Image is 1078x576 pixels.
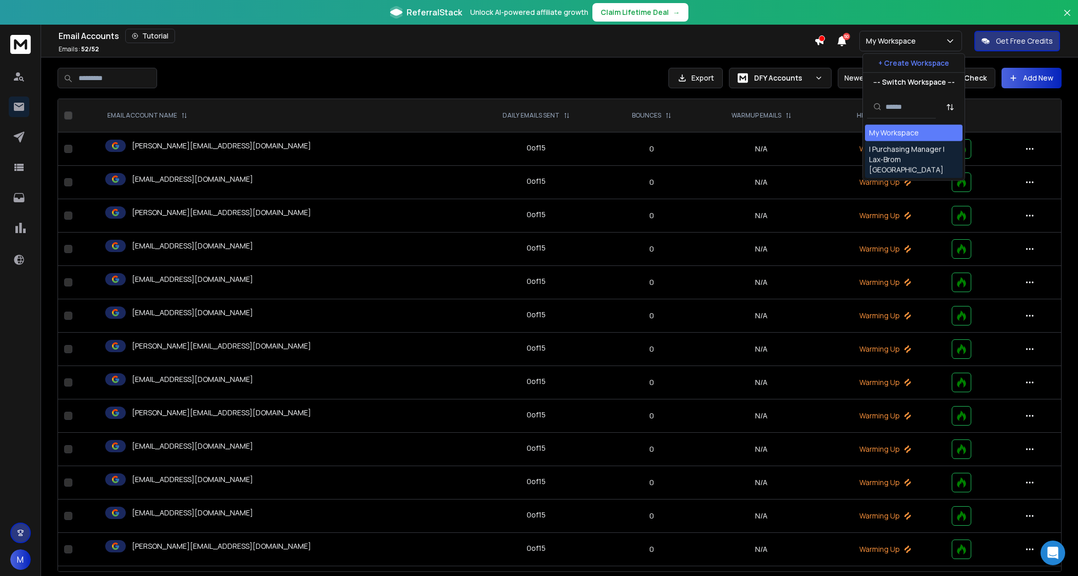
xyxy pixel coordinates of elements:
[668,68,723,88] button: Export
[107,111,187,120] div: EMAIL ACCOUNT NAME
[831,411,939,421] p: Warming Up
[754,73,811,83] p: DFY Accounts
[59,45,99,53] p: Emails :
[132,241,253,251] p: [EMAIL_ADDRESS][DOMAIN_NAME]
[132,141,311,151] p: [PERSON_NAME][EMAIL_ADDRESS][DOMAIN_NAME]
[527,543,546,553] div: 0 of 15
[592,3,688,22] button: Claim Lifetime Deal→
[698,500,825,533] td: N/A
[831,210,939,221] p: Warming Up
[838,68,904,88] button: Newest
[527,376,546,387] div: 0 of 15
[698,199,825,233] td: N/A
[612,444,692,454] p: 0
[527,243,546,253] div: 0 of 15
[866,36,920,46] p: My Workspace
[10,549,31,570] button: M
[831,244,939,254] p: Warming Up
[132,508,253,518] p: [EMAIL_ADDRESS][DOMAIN_NAME]
[132,274,253,284] p: [EMAIL_ADDRESS][DOMAIN_NAME]
[731,111,781,120] p: WARMUP EMAILS
[81,45,99,53] span: 52 / 52
[843,33,850,40] span: 50
[940,97,960,117] button: Sort by Sort A-Z
[831,511,939,521] p: Warming Up
[831,177,939,187] p: Warming Up
[831,477,939,488] p: Warming Up
[527,176,546,186] div: 0 of 15
[1002,68,1062,88] button: Add New
[132,474,253,485] p: [EMAIL_ADDRESS][DOMAIN_NAME]
[831,344,939,354] p: Warming Up
[612,311,692,321] p: 0
[831,444,939,454] p: Warming Up
[527,143,546,153] div: 0 of 15
[831,311,939,321] p: Warming Up
[1061,6,1074,31] button: Close banner
[698,233,825,266] td: N/A
[996,36,1053,46] p: Get Free Credits
[974,31,1060,51] button: Get Free Credits
[132,441,253,451] p: [EMAIL_ADDRESS][DOMAIN_NAME]
[869,144,958,175] div: | Purchasing Manager | Lax-Brom [GEOGRAPHIC_DATA]
[527,443,546,453] div: 0 of 15
[831,277,939,287] p: Warming Up
[612,144,692,154] p: 0
[632,111,661,120] p: BOUNCES
[673,7,680,17] span: →
[132,341,311,351] p: [PERSON_NAME][EMAIL_ADDRESS][DOMAIN_NAME]
[612,277,692,287] p: 0
[612,411,692,421] p: 0
[878,58,949,68] p: + Create Workspace
[698,466,825,500] td: N/A
[132,541,311,551] p: [PERSON_NAME][EMAIL_ADDRESS][DOMAIN_NAME]
[132,408,311,418] p: [PERSON_NAME][EMAIL_ADDRESS][DOMAIN_NAME]
[612,344,692,354] p: 0
[132,174,253,184] p: [EMAIL_ADDRESS][DOMAIN_NAME]
[503,111,560,120] p: DAILY EMAILS SENT
[527,343,546,353] div: 0 of 15
[869,128,919,138] div: My Workspace
[612,210,692,221] p: 0
[407,6,462,18] span: ReferralStack
[831,544,939,554] p: Warming Up
[612,544,692,554] p: 0
[470,7,588,17] p: Unlock AI-powered affiliate growth
[831,144,939,154] p: Warming Up
[612,477,692,488] p: 0
[59,29,814,43] div: Email Accounts
[873,77,955,87] p: --- Switch Workspace ---
[698,299,825,333] td: N/A
[612,511,692,521] p: 0
[698,132,825,166] td: N/A
[612,377,692,388] p: 0
[863,54,965,72] button: + Create Workspace
[527,276,546,286] div: 0 of 15
[698,433,825,466] td: N/A
[132,308,253,318] p: [EMAIL_ADDRESS][DOMAIN_NAME]
[527,310,546,320] div: 0 of 15
[527,410,546,420] div: 0 of 15
[1041,541,1065,565] div: Open Intercom Messenger
[132,207,311,218] p: [PERSON_NAME][EMAIL_ADDRESS][DOMAIN_NAME]
[698,166,825,199] td: N/A
[132,374,253,385] p: [EMAIL_ADDRESS][DOMAIN_NAME]
[831,377,939,388] p: Warming Up
[527,510,546,520] div: 0 of 15
[612,244,692,254] p: 0
[698,399,825,433] td: N/A
[698,366,825,399] td: N/A
[125,29,175,43] button: Tutorial
[698,533,825,566] td: N/A
[527,476,546,487] div: 0 of 15
[857,111,903,120] p: HEALTH SCORE
[698,333,825,366] td: N/A
[612,177,692,187] p: 0
[698,266,825,299] td: N/A
[527,209,546,220] div: 0 of 15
